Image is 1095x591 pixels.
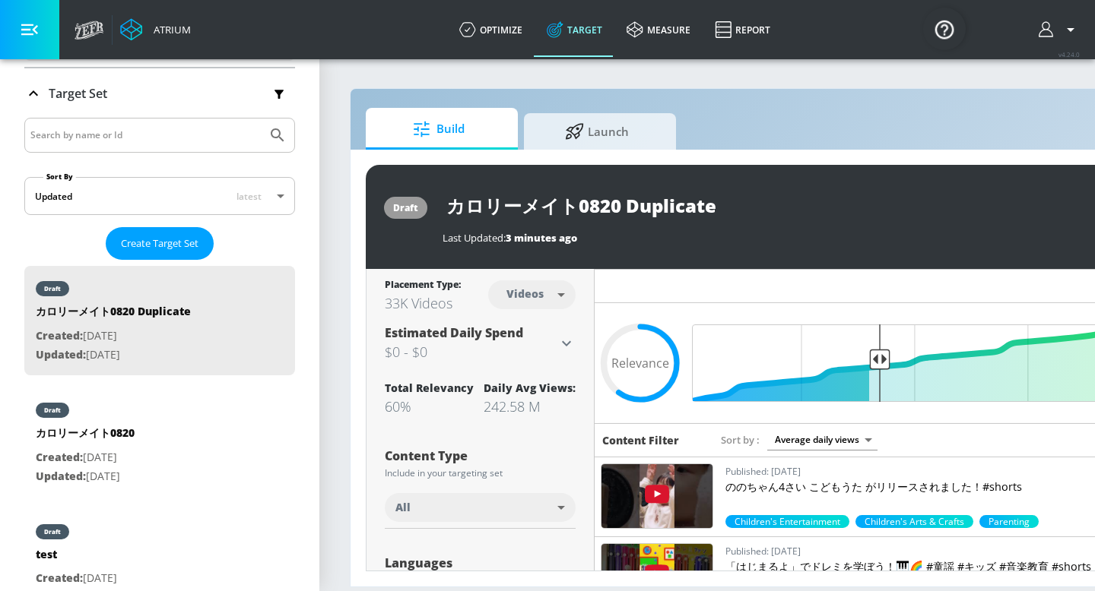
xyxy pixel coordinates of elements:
[24,387,295,497] div: draftカロリーメイト0820Created:[DATE]Updated:[DATE]
[447,2,535,57] a: optimize
[36,347,86,362] span: Updated:
[121,235,198,252] span: Create Target Set
[1058,50,1080,58] span: v 4.24.0
[385,557,576,569] div: Languages
[106,227,214,260] button: Create Target Set
[236,190,262,203] span: latest
[855,515,973,528] span: Children's Arts & Crafts
[721,433,760,447] span: Sort by
[385,341,557,362] h3: $0 - $0
[36,346,191,365] p: [DATE]
[44,528,61,536] div: draft
[484,381,576,395] div: Daily Avg Views:
[120,18,191,41] a: Atrium
[601,464,713,528] img: B0gsK37GmvI
[611,357,669,369] span: Relevance
[855,515,973,528] div: 50.0%
[49,85,107,102] p: Target Set
[36,304,191,327] div: カロリーメイト0820 Duplicate
[36,570,83,585] span: Created:
[35,190,72,203] div: Updated
[36,547,120,569] div: test
[725,515,849,528] span: Children's Entertainment
[36,328,83,343] span: Created:
[43,172,76,182] label: Sort By
[36,450,83,464] span: Created:
[36,425,135,448] div: カロリーメイト0820
[499,287,551,300] div: Videos
[36,448,135,467] p: [DATE]
[979,515,1039,528] span: Parenting
[385,450,576,462] div: Content Type
[385,469,576,478] div: Include in your targeting set
[36,569,120,588] p: [DATE]
[44,406,61,414] div: draft
[539,113,655,150] span: Launch
[385,278,461,294] div: Placement Type:
[385,324,576,362] div: Estimated Daily Spend$0 - $0
[703,2,782,57] a: Report
[385,324,523,341] span: Estimated Daily Spend
[24,266,295,375] div: draftカロリーメイト0820 DuplicateCreated:[DATE]Updated:[DATE]
[148,23,191,36] div: Atrium
[614,2,703,57] a: measure
[767,429,878,450] div: Average daily views
[393,201,418,214] div: draft
[24,68,295,119] div: Target Set
[30,125,261,145] input: Search by name or Id
[725,515,849,528] div: 92.3%
[36,467,135,486] p: [DATE]
[923,8,966,50] button: Open Resource Center
[36,469,86,483] span: Updated:
[535,2,614,57] a: Target
[506,231,577,245] span: 3 minutes ago
[385,397,474,416] div: 60%
[602,433,679,447] h6: Content Filter
[381,111,497,147] span: Build
[385,381,474,395] div: Total Relevancy
[484,397,576,416] div: 242.58 M
[395,500,411,515] span: All
[979,515,1039,528] div: 50.0%
[44,285,61,292] div: draft
[36,327,191,346] p: [DATE]
[385,294,461,312] div: 33K Videos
